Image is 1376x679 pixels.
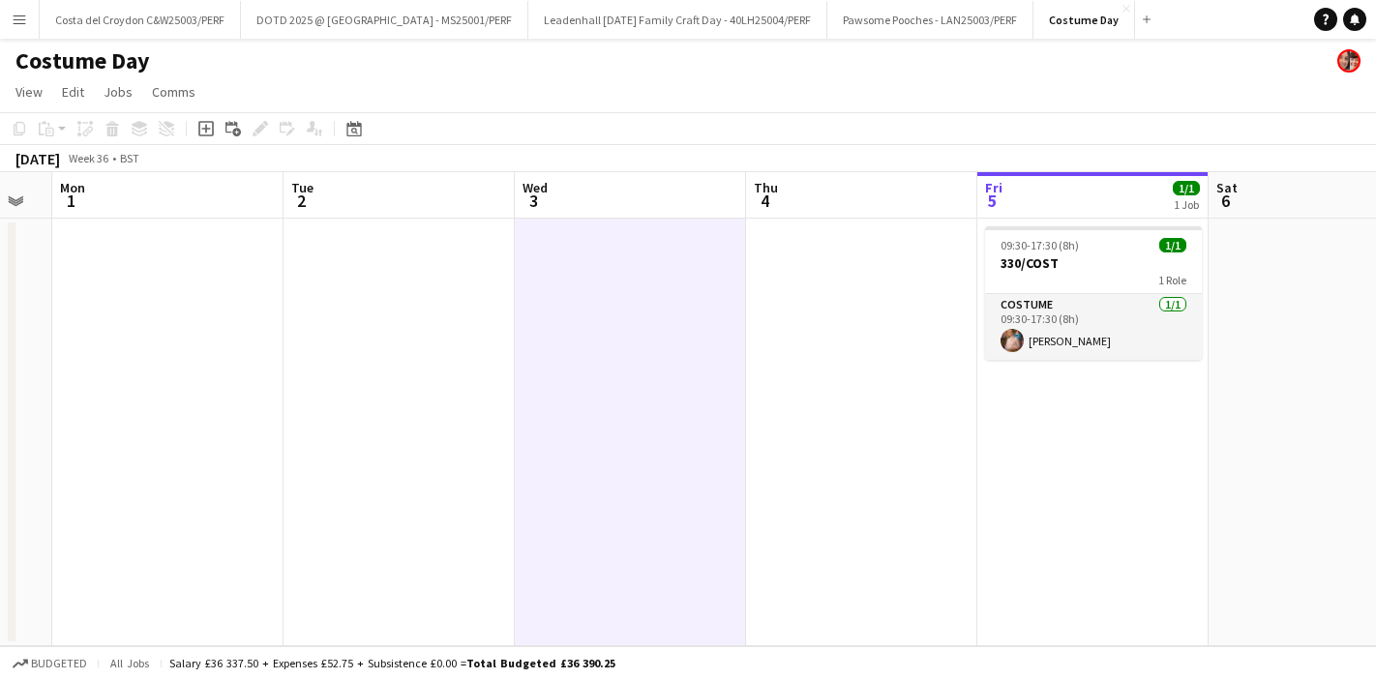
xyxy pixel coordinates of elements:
a: Jobs [96,79,140,104]
span: View [15,83,43,101]
h3: 330/COST [985,254,1202,272]
button: Leadenhall [DATE] Family Craft Day - 40LH25004/PERF [528,1,827,39]
span: 1 [57,190,85,212]
span: Wed [523,179,548,196]
span: Week 36 [64,151,112,165]
span: 1/1 [1173,181,1200,195]
div: 1 Job [1174,197,1199,212]
button: Budgeted [10,653,90,674]
span: 5 [982,190,1002,212]
div: [DATE] [15,149,60,168]
div: Salary £36 337.50 + Expenses £52.75 + Subsistence £0.00 = [169,656,615,670]
span: Edit [62,83,84,101]
span: Total Budgeted £36 390.25 [466,656,615,670]
a: View [8,79,50,104]
span: Tue [291,179,314,196]
span: Mon [60,179,85,196]
span: 09:30-17:30 (8h) [1001,238,1079,252]
span: 1/1 [1159,238,1186,252]
span: Budgeted [31,657,87,670]
a: Edit [54,79,92,104]
button: DOTD 2025 @ [GEOGRAPHIC_DATA] - MS25001/PERF [241,1,528,39]
h1: Costume Day [15,46,150,75]
span: Sat [1216,179,1238,196]
span: 2 [288,190,314,212]
span: Fri [985,179,1002,196]
span: Thu [754,179,778,196]
button: Costa del Croydon C&W25003/PERF [40,1,241,39]
button: Pawsome Pooches - LAN25003/PERF [827,1,1033,39]
a: Comms [144,79,203,104]
app-job-card: 09:30-17:30 (8h)1/1330/COST1 RoleCostume1/109:30-17:30 (8h)[PERSON_NAME] [985,226,1202,360]
span: Jobs [104,83,133,101]
span: 4 [751,190,778,212]
app-card-role: Costume1/109:30-17:30 (8h)[PERSON_NAME] [985,294,1202,360]
span: 3 [520,190,548,212]
span: Comms [152,83,195,101]
span: 6 [1213,190,1238,212]
div: BST [120,151,139,165]
button: Costume Day [1033,1,1135,39]
span: 1 Role [1158,273,1186,287]
span: All jobs [106,656,153,670]
app-user-avatar: Performer Department [1337,49,1361,73]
